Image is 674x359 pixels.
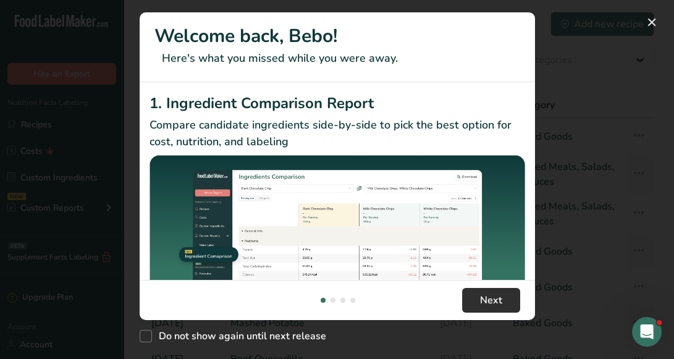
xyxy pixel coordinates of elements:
[480,293,502,308] span: Next
[632,317,662,347] iframe: Intercom live chat
[154,22,520,50] h1: Welcome back, Bebo!
[150,117,525,150] p: Compare candidate ingredients side-by-side to pick the best option for cost, nutrition, and labeling
[150,92,525,114] h2: 1. Ingredient Comparison Report
[154,50,520,67] p: Here's what you missed while you were away.
[150,155,525,295] img: Ingredient Comparison Report
[152,330,326,342] span: Do not show again until next release
[462,288,520,313] button: Next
